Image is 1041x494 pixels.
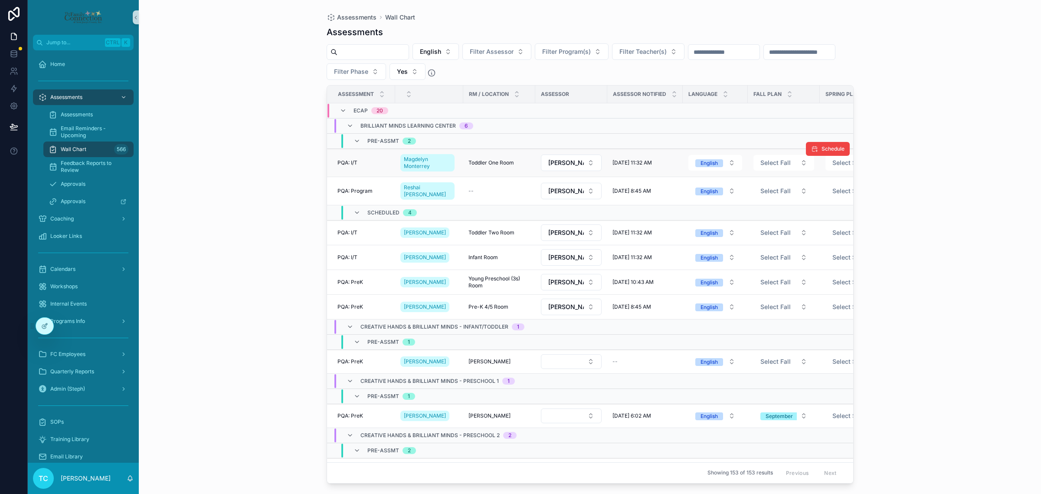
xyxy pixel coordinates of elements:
[468,358,530,365] a: [PERSON_NAME]
[688,408,742,424] button: Select Button
[806,142,850,156] button: Schedule
[468,254,498,261] span: Infant Room
[541,408,602,423] button: Select Button
[541,354,602,369] button: Select Button
[612,188,678,194] a: [DATE] 8:45 AM
[33,228,134,244] a: Looker Links
[334,67,368,76] span: Filter Phase
[825,155,886,171] button: Select Button
[400,277,449,287] a: [PERSON_NAME]
[337,254,390,261] a: PQA: I/T
[404,412,446,419] span: [PERSON_NAME]
[367,339,399,346] span: Pre-Assmt
[825,155,887,171] a: Select Button
[390,63,426,80] button: Select Button
[400,300,458,314] a: [PERSON_NAME]
[541,249,602,266] button: Select Button
[688,354,742,369] button: Select Button
[701,303,718,311] div: English
[825,183,887,199] a: Select Button
[327,13,376,22] a: Assessments
[50,368,94,375] span: Quarterly Reports
[50,318,85,325] span: Programs Info
[39,473,48,484] span: TC
[612,229,678,236] a: [DATE] 11:32 AM
[540,182,602,200] a: Select Button
[688,224,743,241] a: Select Button
[404,254,446,261] span: [PERSON_NAME]
[753,408,814,424] button: Select Button
[43,107,134,122] a: Assessments
[122,39,129,46] span: K
[541,91,569,98] span: Assessor
[400,356,449,367] a: [PERSON_NAME]
[760,253,791,262] span: Select Fall
[337,229,390,236] a: PQA: I/T
[701,254,718,262] div: English
[400,182,455,200] a: Reshai [PERSON_NAME]
[468,254,530,261] a: Infant Room
[612,188,651,194] span: [DATE] 8:45 AM
[33,431,134,447] a: Training Library
[541,155,602,171] button: Select Button
[337,159,357,166] span: PQA: I/T
[753,224,815,241] a: Select Button
[61,160,125,174] span: Feedback Reports to Review
[753,353,815,370] a: Select Button
[337,188,390,194] a: PQA: Program
[753,250,814,265] button: Select Button
[468,229,530,236] a: Toddler Two Room
[825,353,887,370] a: Select Button
[50,300,87,307] span: Internal Events
[825,299,886,315] button: Select Button
[43,194,134,209] a: Approvals
[832,278,869,287] span: Select Spring
[688,462,743,478] a: Select Button
[753,408,815,424] a: Select Button
[337,412,363,419] span: PQA: PreK
[612,412,678,419] a: [DATE] 6:02 AM
[50,385,85,392] span: Admin (Steph)
[688,299,743,315] a: Select Button
[400,355,458,369] a: [PERSON_NAME]
[404,279,446,286] span: [PERSON_NAME]
[468,275,530,289] span: Young Preschool (3s) Room
[468,303,530,310] a: Pre-K 4/5 Room
[469,91,509,98] span: RM / Location
[612,412,651,419] span: [DATE] 6:02 AM
[508,432,511,439] div: 2
[404,358,446,365] span: [PERSON_NAME]
[753,299,814,315] button: Select Button
[541,274,602,290] button: Select Button
[408,339,410,346] div: 1
[701,159,718,167] div: English
[337,412,390,419] a: PQA: PreK
[832,303,869,311] span: Select Spring
[337,229,357,236] span: PQA: I/T
[822,145,845,152] span: Schedule
[688,249,743,266] a: Select Button
[753,462,815,478] a: Select Button
[400,226,458,240] a: [PERSON_NAME]
[337,358,363,365] span: PQA: PreK
[50,94,82,101] span: Assessments
[367,447,399,454] span: Pre-Assmt
[400,181,458,201] a: Reshai [PERSON_NAME]
[540,154,602,171] a: Select Button
[114,144,128,155] div: 566
[337,254,357,261] span: PQA: I/T
[404,303,446,310] span: [PERSON_NAME]
[61,198,85,205] span: Approvals
[825,274,886,290] button: Select Button
[832,357,869,366] span: Select Spring
[33,381,134,397] a: Admin (Steph)
[327,63,386,80] button: Select Button
[612,254,678,261] a: [DATE] 11:32 AM
[619,47,667,56] span: Filter Teacher(s)
[337,13,376,22] span: Assessments
[540,249,602,266] a: Select Button
[825,249,887,266] a: Select Button
[701,279,718,287] div: English
[760,278,791,287] span: Select Fall
[540,273,602,291] a: Select Button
